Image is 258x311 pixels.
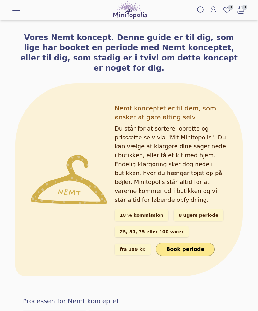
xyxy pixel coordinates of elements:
[115,124,227,204] p: Du står for at sortere, oprette og prissætte selv via "Mit Minitopolis". Du kan vælge at klargøre...
[31,155,107,205] img: Minitopolis' gule bøjle der i denne sammenhæng symboliserer Nemt konceptet
[115,209,168,221] div: 18 % kommission
[15,32,243,73] h3: Vores Nemt koncept. Denne guide er til dig, som lige har booket en periode med Nemt konceptet, el...
[174,209,224,221] div: 8 ugers periode
[113,1,147,19] img: Minitopolis logo
[115,104,227,122] div: Nemt konceptet er til dem, som ønsker at gøre alting selv
[70,2,188,22] h1: Nemt konceptet
[156,243,215,256] a: Book periode
[115,226,189,237] div: 25, 50, 75 eller 100 varer
[23,297,235,306] h4: Processen for Nemt konceptet
[115,244,151,255] div: fra 199 kr.
[220,4,234,16] a: 0
[234,4,248,16] button: 0
[207,5,220,16] a: Mit Minitopolis login
[242,5,247,10] span: 0
[228,5,233,10] span: 0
